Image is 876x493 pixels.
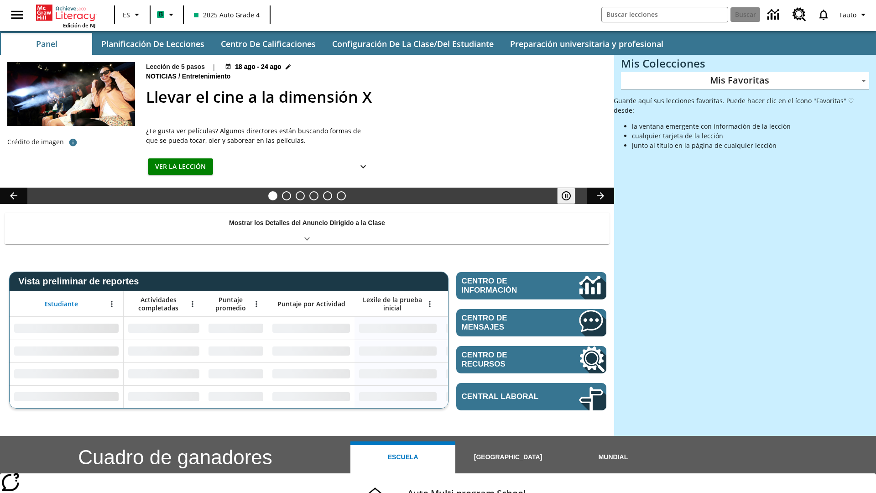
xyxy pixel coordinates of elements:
button: Diapositiva 4 ¿Cuál es la gran idea? [309,191,318,200]
a: Centro de recursos, Se abrirá en una pestaña nueva. [456,346,606,373]
span: Puntaje por Actividad [277,300,345,308]
div: ¿Te gusta ver películas? Algunos directores están buscando formas de que se pueda tocar, oler y s... [146,126,374,145]
button: Diapositiva 2 ¿Los autos del futuro? [282,191,291,200]
li: junto al título en la página de cualquier lección [632,141,869,150]
input: Buscar campo [602,7,728,22]
span: Noticias [146,72,178,82]
button: Planificación de lecciones [94,33,212,55]
a: Notificaciones [812,3,835,26]
span: / [178,73,180,80]
div: Sin datos, [441,340,528,362]
button: Mundial [561,441,666,473]
a: Centro de información [762,2,787,27]
a: Centro de mensajes [456,309,606,336]
button: Diapositiva 3 ¿Lo quieres con papas fritas? [296,191,305,200]
button: Centro de calificaciones [214,33,323,55]
button: Abrir menú [250,297,263,311]
div: Mis Favoritas [621,72,869,89]
div: Sin datos, [441,362,528,385]
span: Centro de mensajes [462,314,552,332]
div: Pausar [557,188,584,204]
button: Ver la lección [148,158,213,175]
span: Lexile de la prueba inicial [359,296,426,312]
div: Sin datos, [124,385,204,408]
span: Estudiante [44,300,78,308]
div: Sin datos, [441,385,528,408]
span: B [159,9,163,20]
li: cualquier tarjeta de la lección [632,131,869,141]
button: 18 ago - 24 ago Elegir fechas [223,62,293,72]
button: Panel [1,33,92,55]
a: Centro de información [456,272,606,299]
button: Lenguaje: ES, Selecciona un idioma [118,6,147,23]
div: Portada [36,3,95,29]
button: Diapositiva 6 El sueño de los animales [337,191,346,200]
button: Diapositiva 1 Llevar el cine a la dimensión X [268,191,277,200]
span: Central laboral [462,392,552,401]
button: Configuración de la clase/del estudiante [325,33,501,55]
div: Sin datos, [124,317,204,340]
button: Ver más [354,158,372,175]
span: Puntaje promedio [209,296,252,312]
button: Crédito de foto: The Asahi Shimbun vía Getty Images [64,134,82,151]
button: Carrusel de lecciones, seguir [587,188,614,204]
h2: Llevar el cine a la dimensión X [146,85,603,109]
span: Actividades completadas [128,296,188,312]
span: 18 ago - 24 ago [235,62,281,72]
img: El panel situado frente a los asientos rocía con agua nebulizada al feliz público en un cine equi... [7,62,135,126]
div: Sin datos, [204,317,268,340]
button: Abrir menú [186,297,199,311]
a: Portada [36,4,95,22]
p: Lección de 5 pasos [146,62,205,72]
span: Tauto [839,10,856,20]
button: Diapositiva 5 Una idea, mucho trabajo [323,191,332,200]
a: Centro de recursos, Se abrirá en una pestaña nueva. [787,2,812,27]
span: | [212,62,216,72]
button: Abrir menú [423,297,437,311]
button: Boost El color de la clase es verde menta. Cambiar el color de la clase. [153,6,180,23]
div: Sin datos, [204,385,268,408]
span: Entretenimiento [182,72,233,82]
button: Escuela [350,441,455,473]
a: Central laboral [456,383,606,410]
div: Sin datos, [124,362,204,385]
span: 2025 Auto Grade 4 [194,10,260,20]
p: Guarde aquí sus lecciones favoritas. Puede hacer clic en el ícono "Favoritas" ♡ desde: [614,96,869,115]
button: Pausar [557,188,575,204]
h3: Mis Colecciones [621,57,869,70]
span: Vista preliminar de reportes [18,276,143,287]
div: Mostrar los Detalles del Anuncio Dirigido a la Clase [5,213,610,244]
div: Sin datos, [204,340,268,362]
button: Abrir menú [105,297,119,311]
p: Mostrar los Detalles del Anuncio Dirigido a la Clase [229,218,385,228]
button: Preparación universitaria y profesional [503,33,671,55]
div: Sin datos, [441,317,528,340]
button: [GEOGRAPHIC_DATA] [455,441,560,473]
span: Centro de información [462,277,548,295]
p: Crédito de imagen [7,137,64,147]
div: Sin datos, [124,340,204,362]
span: Edición de NJ [63,22,95,29]
span: ES [123,10,130,20]
span: Centro de recursos [462,351,552,369]
li: la ventana emergente con información de la lección [632,121,869,131]
div: Sin datos, [204,362,268,385]
button: Abrir el menú lateral [4,1,31,28]
button: Perfil/Configuración [835,6,872,23]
